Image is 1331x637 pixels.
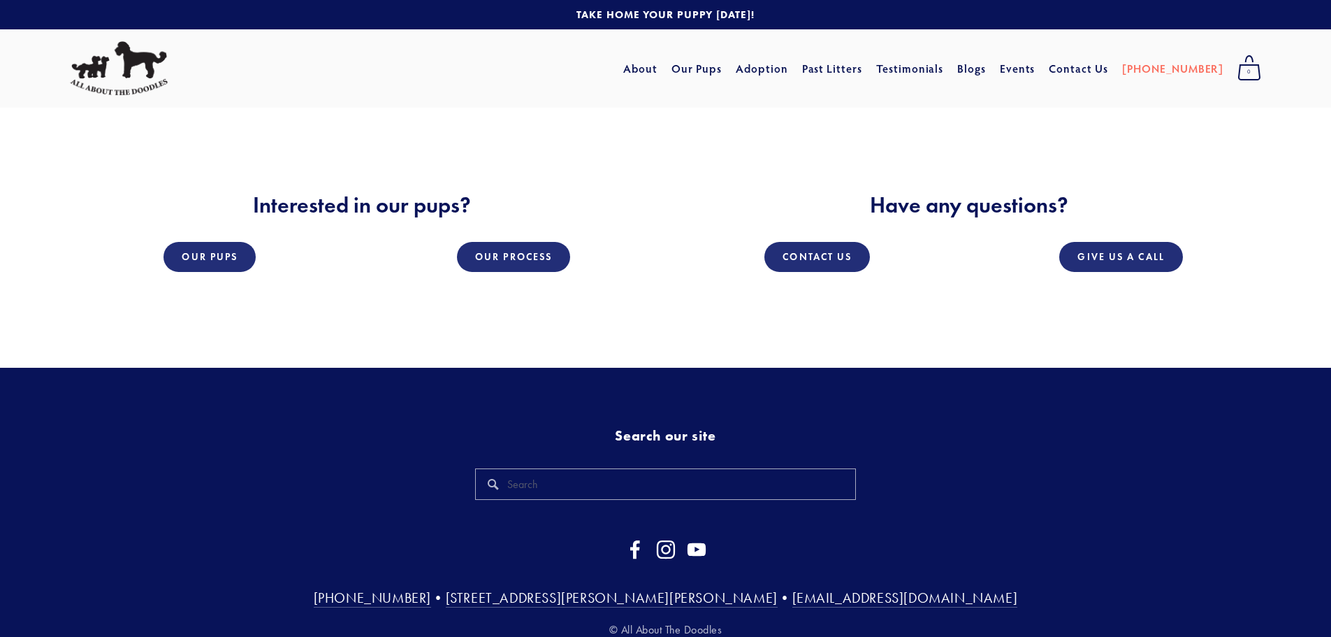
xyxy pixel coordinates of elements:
[457,242,570,272] a: Our Process
[671,56,722,81] a: Our Pups
[1059,242,1182,272] a: Give Us a Call
[615,427,715,444] strong: Search our site
[1122,56,1223,81] a: [PHONE_NUMBER]
[876,56,944,81] a: Testimonials
[687,540,706,559] a: YouTube
[446,589,778,608] a: [STREET_ADDRESS][PERSON_NAME][PERSON_NAME]
[1000,56,1035,81] a: Events
[70,41,168,96] img: All About The Doodles
[957,56,986,81] a: Blogs
[623,56,657,81] a: About
[736,56,788,81] a: Adoption
[656,540,676,559] a: Instagram
[314,589,431,608] a: [PHONE_NUMBER]
[163,242,256,272] a: Our Pups
[70,589,1261,607] h3: • •
[802,61,863,76] a: Past Litters
[1237,63,1261,81] span: 0
[625,540,645,559] a: Facebook
[792,589,1018,608] a: [EMAIL_ADDRESS][DOMAIN_NAME]
[475,468,857,500] input: Search
[1049,56,1108,81] a: Contact Us
[678,192,1262,218] h2: Have any questions?
[70,192,654,218] h2: Interested in our pups?
[1230,51,1268,86] a: 0 items in cart
[764,242,870,272] a: Contact Us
